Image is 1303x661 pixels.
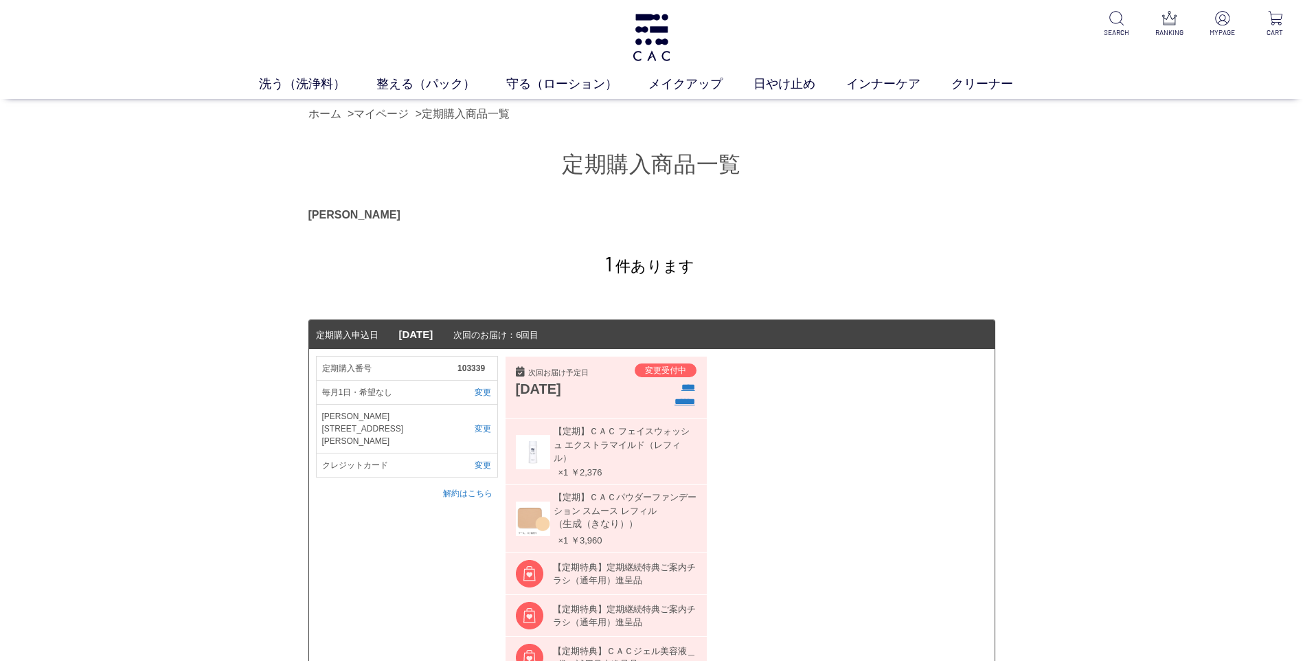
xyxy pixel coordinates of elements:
[308,108,341,120] a: ホーム
[571,535,602,546] span: ￥3,960
[754,75,846,93] a: 日やけ止め
[308,150,995,179] h1: 定期購入商品一覧
[316,330,378,340] span: 定期購入申込日
[553,603,700,629] div: 【定期特典】定期継続特典ご案内チラシ（通年用）進呈品
[308,207,995,223] div: [PERSON_NAME]
[422,108,510,120] a: 定期購入商品一覧
[516,367,626,379] div: 次回お届け予定日
[648,75,754,93] a: メイクアップ
[259,75,376,93] a: 洗う（洗浄料）
[1258,11,1292,38] a: CART
[322,410,458,447] span: [PERSON_NAME][STREET_ADDRESS][PERSON_NAME]
[416,106,513,122] li: >
[605,251,613,276] span: 1
[1153,27,1186,38] p: RANKING
[399,328,433,340] span: [DATE]
[846,75,951,93] a: インナーケア
[1205,11,1239,38] a: MYPAGE
[553,561,700,587] div: 【定期特典】定期継続特典ご案内チラシ（通年用）進呈品
[376,75,506,93] a: 整える（パック）
[516,602,543,629] img: regular_amenity.png
[309,320,995,350] dt: 次回のお届け：6回目
[550,425,696,465] span: 【定期】ＣＡＣ フェイスウォッシュ エクストラマイルド（レフィル）
[1153,11,1186,38] a: RANKING
[457,386,491,399] a: 変更
[631,14,672,61] img: logo
[571,467,602,478] span: ￥2,376
[354,108,409,120] a: マイページ
[605,258,695,275] span: 件あります
[457,362,491,374] span: 103339
[516,560,543,587] img: regular_amenity.png
[516,435,550,469] img: 060454t.jpg
[322,386,458,399] span: 毎月1日・希望なし
[550,491,696,530] span: 【定期】ＣＡＣパウダーファンデーション スムース レフィル
[516,379,626,399] div: [DATE]
[1258,27,1292,38] p: CART
[322,459,458,471] span: クレジットカード
[645,366,686,375] span: 変更受付中
[322,362,458,374] span: 定期購入番号
[550,466,569,480] span: ×1
[1100,11,1133,38] a: SEARCH
[951,75,1044,93] a: クリーナー
[457,423,491,435] a: 変更
[516,502,550,536] img: 060201t.jpg
[506,75,648,93] a: 守る（ローション）
[1205,27,1239,38] p: MYPAGE
[457,459,491,471] a: 変更
[348,106,412,122] li: >
[554,517,696,530] div: （生成（きなり））
[443,489,492,498] a: 解約はこちら
[1100,27,1133,38] p: SEARCH
[550,534,569,548] span: ×1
